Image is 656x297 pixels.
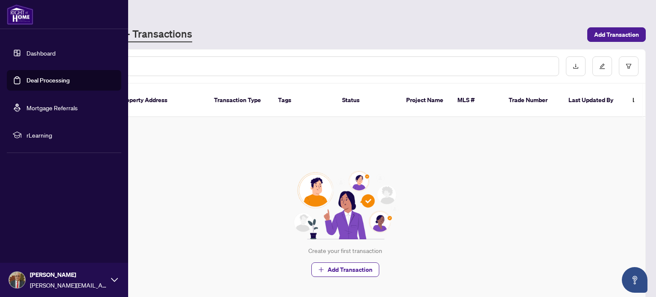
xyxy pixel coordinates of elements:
[30,280,107,290] span: [PERSON_NAME][EMAIL_ADDRESS][PERSON_NAME][DOMAIN_NAME]
[26,104,78,112] a: Mortgage Referrals
[311,262,379,277] button: Add Transaction
[599,63,605,69] span: edit
[626,63,632,69] span: filter
[271,84,335,117] th: Tags
[573,63,579,69] span: download
[451,84,502,117] th: MLS #
[308,246,382,256] div: Create your first transaction
[26,76,70,84] a: Deal Processing
[7,4,33,25] img: logo
[622,267,647,293] button: Open asap
[9,272,25,288] img: Profile Icon
[399,84,451,117] th: Project Name
[335,84,399,117] th: Status
[592,56,612,76] button: edit
[26,130,115,140] span: rLearning
[619,56,638,76] button: filter
[502,84,562,117] th: Trade Number
[318,267,324,273] span: plus
[594,28,639,41] span: Add Transaction
[328,263,372,276] span: Add Transaction
[290,171,400,239] img: Null State Icon
[207,84,271,117] th: Transaction Type
[566,56,586,76] button: download
[562,84,626,117] th: Last Updated By
[587,27,646,42] button: Add Transaction
[30,270,107,279] span: [PERSON_NAME]
[26,49,56,57] a: Dashboard
[113,84,207,117] th: Property Address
